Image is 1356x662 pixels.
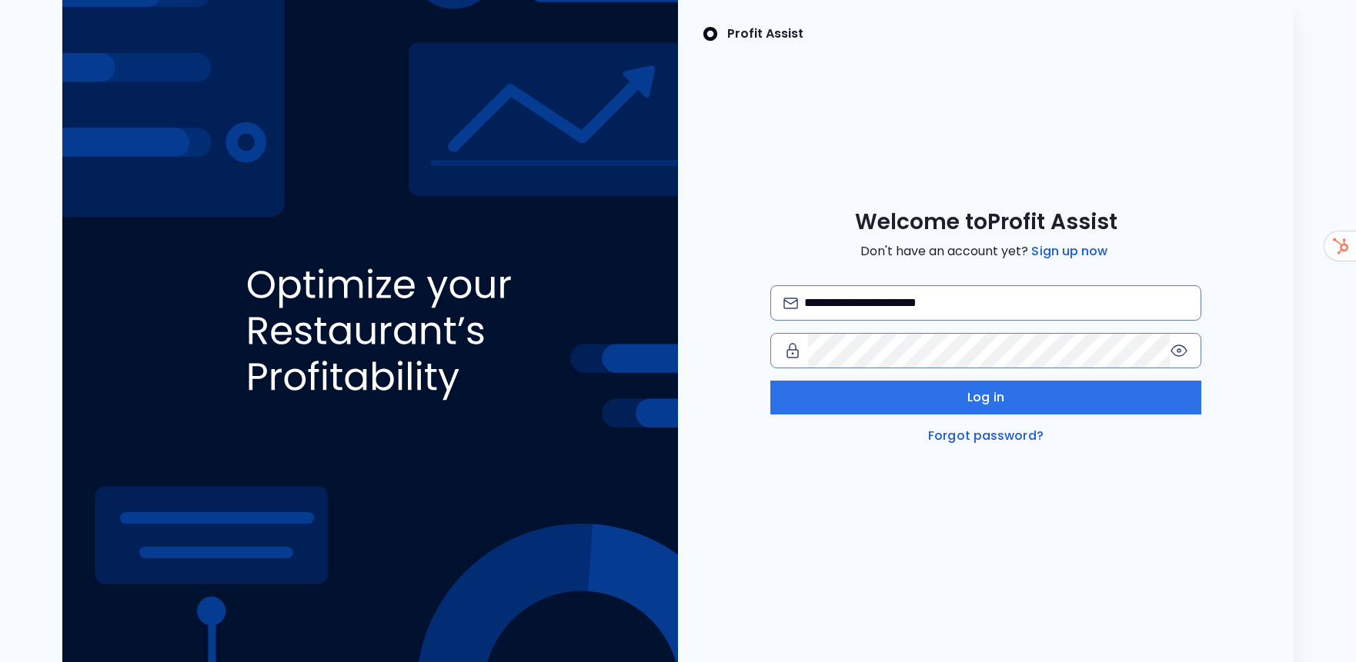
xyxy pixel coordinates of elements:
[855,208,1117,236] span: Welcome to Profit Assist
[967,388,1004,407] span: Log in
[703,25,718,43] img: SpotOn Logo
[783,298,798,309] img: email
[1028,242,1111,261] a: Sign up now
[860,242,1111,261] span: Don't have an account yet?
[770,381,1201,414] button: Log in
[925,427,1047,445] a: Forgot password?
[727,25,803,43] p: Profit Assist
